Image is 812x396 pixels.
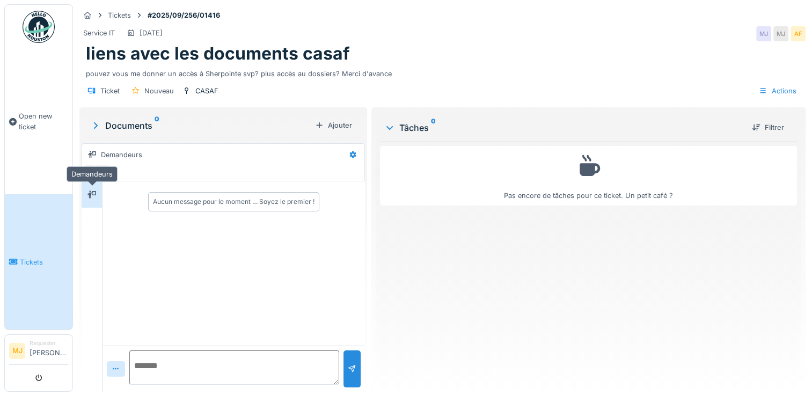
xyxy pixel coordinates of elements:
[108,10,131,20] div: Tickets
[144,86,174,96] div: Nouveau
[95,164,110,179] div: AF
[67,166,118,182] div: Demandeurs
[90,119,311,132] div: Documents
[754,83,801,99] div: Actions
[9,339,68,365] a: MJ Requester[PERSON_NAME]
[30,339,68,347] div: Requester
[153,197,314,207] div: Aucun message pour le moment … Soyez le premier !
[387,151,790,201] div: Pas encore de tâches pour ce ticket. Un petit café ?
[101,150,142,160] div: Demandeurs
[84,164,99,179] div: MJ
[5,194,72,329] a: Tickets
[143,10,224,20] strong: #2025/09/256/01416
[30,339,68,362] li: [PERSON_NAME]
[20,257,68,267] span: Tickets
[155,119,159,132] sup: 0
[9,343,25,359] li: MJ
[311,118,356,133] div: Ajouter
[83,28,115,38] div: Service IT
[5,49,72,194] a: Open new ticket
[791,26,806,41] div: AF
[748,120,788,135] div: Filtrer
[140,28,163,38] div: [DATE]
[384,121,743,134] div: Tâches
[19,111,68,131] span: Open new ticket
[86,64,799,79] div: pouvez vous me donner un accès à Sherpointe svp? plus accès au dossiers? Merci d'avance
[756,26,771,41] div: MJ
[100,86,120,96] div: Ticket
[431,121,436,134] sup: 0
[23,11,55,43] img: Badge_color-CXgf-gQk.svg
[773,26,788,41] div: MJ
[195,86,218,96] div: CASAF
[86,43,350,64] h1: liens avec les documents casaf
